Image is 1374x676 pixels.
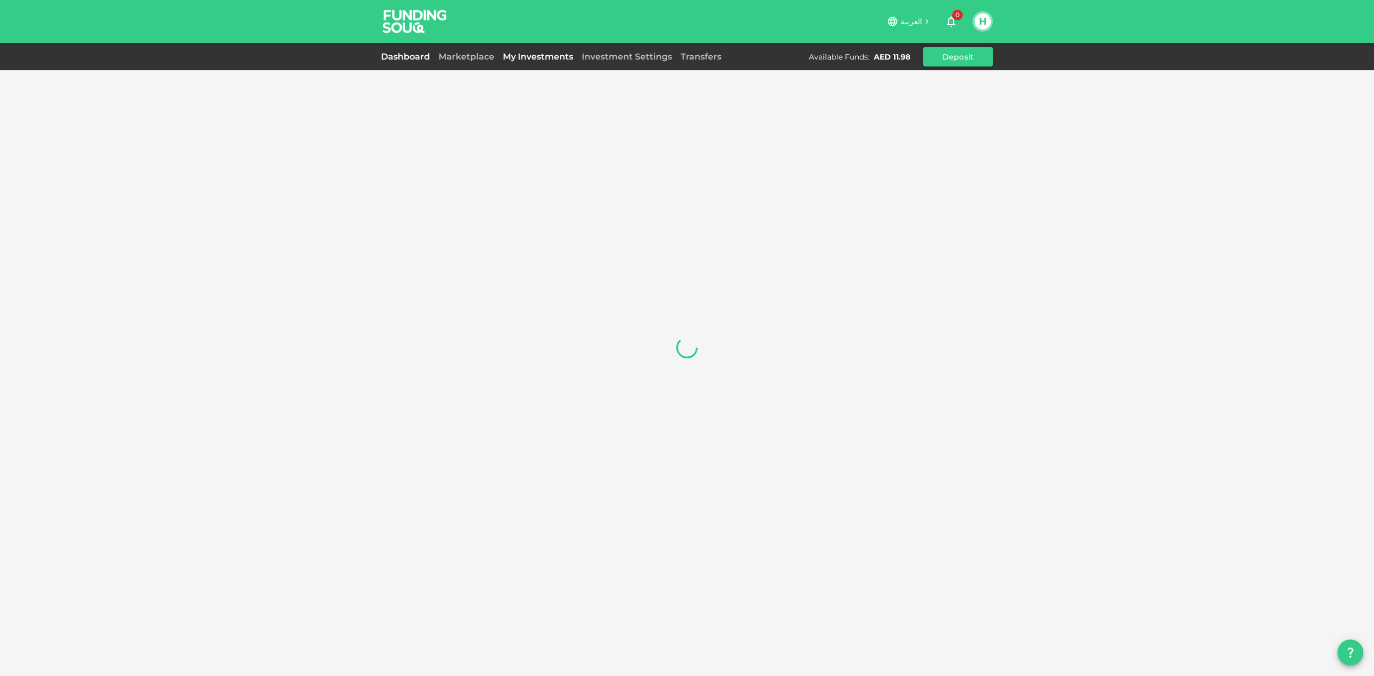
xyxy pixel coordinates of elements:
button: H [975,13,991,30]
button: Deposit [923,47,993,67]
div: Available Funds : [809,52,869,62]
span: 0 [952,10,963,20]
button: 0 [940,11,962,32]
div: AED 11.98 [874,52,910,62]
a: Investment Settings [578,52,676,62]
a: My Investments [499,52,578,62]
a: Dashboard [381,52,434,62]
a: Transfers [676,52,726,62]
button: question [1338,640,1363,665]
span: العربية [901,17,922,26]
a: Marketplace [434,52,499,62]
